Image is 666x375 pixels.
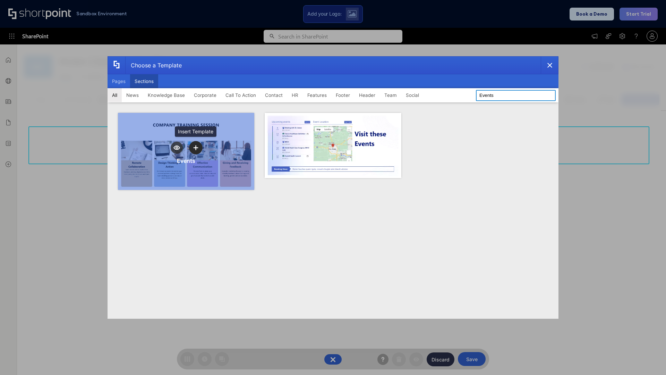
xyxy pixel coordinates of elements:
button: Contact [261,88,287,102]
button: Header [355,88,380,102]
button: Team [380,88,401,102]
iframe: Chat Widget [631,342,666,375]
button: Social [401,88,424,102]
input: Search [476,90,556,101]
div: Events [177,157,195,164]
button: HR [287,88,303,102]
div: Choose a Template [125,57,182,74]
button: Footer [331,88,355,102]
button: Knowledge Base [143,88,189,102]
button: Pages [108,74,130,88]
div: template selector [108,56,558,319]
button: Call To Action [221,88,261,102]
button: Features [303,88,331,102]
button: Sections [130,74,158,88]
button: News [122,88,143,102]
button: All [108,88,122,102]
button: Corporate [189,88,221,102]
